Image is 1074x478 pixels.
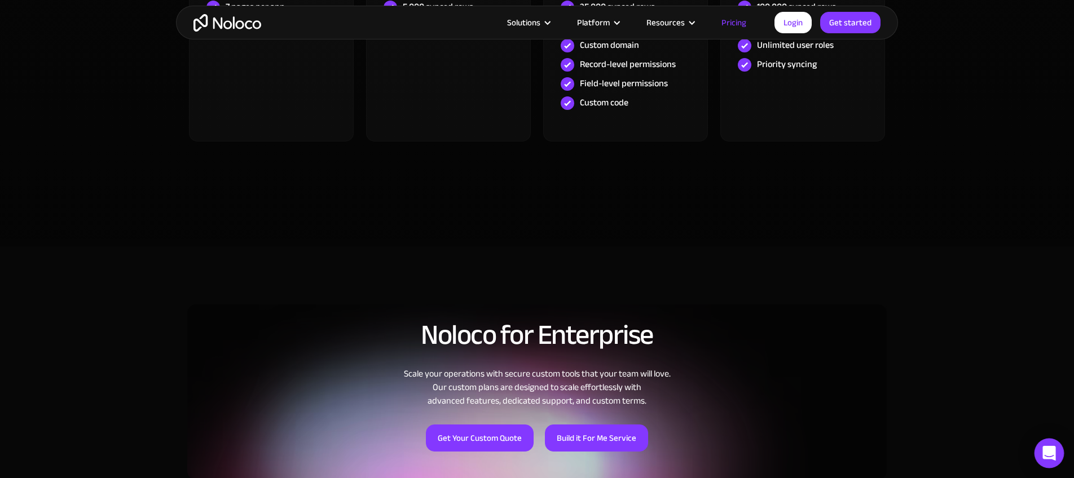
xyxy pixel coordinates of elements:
[580,77,668,90] div: Field-level permissions
[1035,439,1064,468] div: Open Intercom Messenger
[545,424,648,452] a: Build it For Me Service
[820,12,881,33] a: Get started
[187,320,887,350] h2: Noloco for Enterprise
[580,58,676,70] div: Record-level permissions
[580,96,628,109] div: Custom code
[774,12,812,33] a: Login
[577,15,610,30] div: Platform
[193,14,261,32] a: home
[757,39,834,51] div: Unlimited user roles
[632,15,707,30] div: Resources
[493,15,563,30] div: Solutions
[646,15,685,30] div: Resources
[757,58,817,70] div: Priority syncing
[563,15,632,30] div: Platform
[426,424,534,452] a: Get Your Custom Quote
[707,15,760,30] a: Pricing
[187,367,887,408] div: Scale your operations with secure custom tools that your team will love. Our custom plans are des...
[507,15,540,30] div: Solutions
[580,39,639,51] div: Custom domain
